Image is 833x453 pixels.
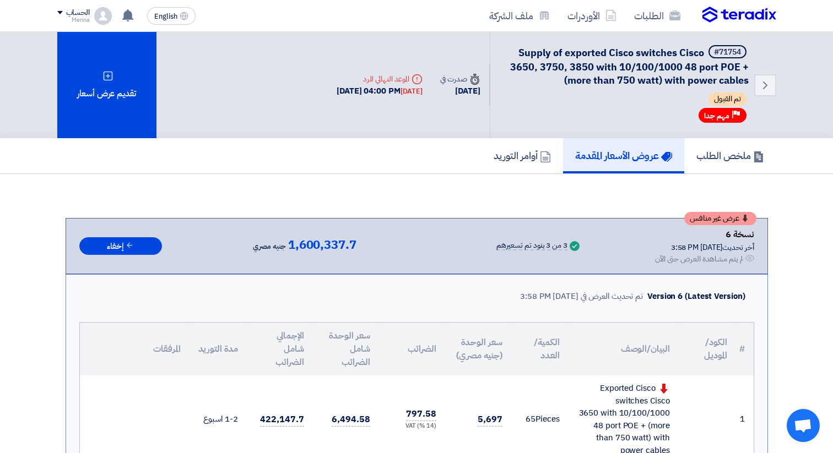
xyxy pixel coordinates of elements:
[66,8,90,18] div: الحساب
[57,17,90,23] div: Menna
[80,323,190,375] th: المرفقات
[147,7,196,25] button: English
[494,149,551,162] h5: أوامر التوريد
[647,290,745,303] div: Version 6 (Latest Version)
[511,323,569,375] th: الكمية/العدد
[625,3,689,29] a: الطلبات
[526,413,535,425] span: 65
[288,238,356,252] span: 1,600,337.7
[406,407,436,421] span: 797.58
[559,3,625,29] a: الأوردرات
[260,413,304,427] span: 422,147.7
[482,138,563,173] a: أوامر التوريد
[154,13,177,20] span: English
[401,86,423,97] div: [DATE]
[247,323,313,375] th: الإجمالي شامل الضرائب
[736,323,754,375] th: #
[714,48,741,56] div: #71754
[313,323,379,375] th: سعر الوحدة شامل الضرائب
[704,111,729,121] span: مهم جدا
[787,409,820,442] div: Open chat
[655,227,754,242] div: نسخة 6
[563,138,684,173] a: عروض الأسعار المقدمة
[79,237,162,255] button: إخفاء
[569,323,679,375] th: البيان/الوصف
[379,323,445,375] th: الضرائب
[702,7,776,23] img: Teradix logo
[690,215,739,222] span: عرض غير منافس
[679,323,736,375] th: الكود/الموديل
[478,413,502,427] span: 5,697
[337,85,423,97] div: [DATE] 04:00 PM
[332,413,370,427] span: 6,494.58
[94,7,112,25] img: profile_test.png
[190,323,247,375] th: مدة التوريد
[655,242,754,253] div: أخر تحديث [DATE] 3:58 PM
[337,73,423,85] div: الموعد النهائي للرد
[708,92,747,106] span: تم القبول
[445,323,511,375] th: سعر الوحدة (جنيه مصري)
[253,240,286,253] span: جنيه مصري
[480,3,559,29] a: ملف الشركة
[510,45,749,88] span: Supply of exported Cisco switches Cisco 3650, 3750, 3850 with 10/100/1000 48 port POE + (more tha...
[57,32,156,138] div: تقديم عرض أسعار
[504,45,749,87] h5: Supply of exported Cisco switches Cisco 3650, 3750, 3850 with 10/100/1000 48 port POE + (more tha...
[440,73,480,85] div: صدرت في
[520,290,643,303] div: تم تحديث العرض في [DATE] 3:58 PM
[575,149,672,162] h5: عروض الأسعار المقدمة
[440,85,480,97] div: [DATE]
[496,242,567,250] div: 3 من 3 بنود تم تسعيرهم
[684,138,776,173] a: ملخص الطلب
[696,149,764,162] h5: ملخص الطلب
[388,422,436,431] div: (14 %) VAT
[655,253,743,265] div: لم يتم مشاهدة العرض حتى الآن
